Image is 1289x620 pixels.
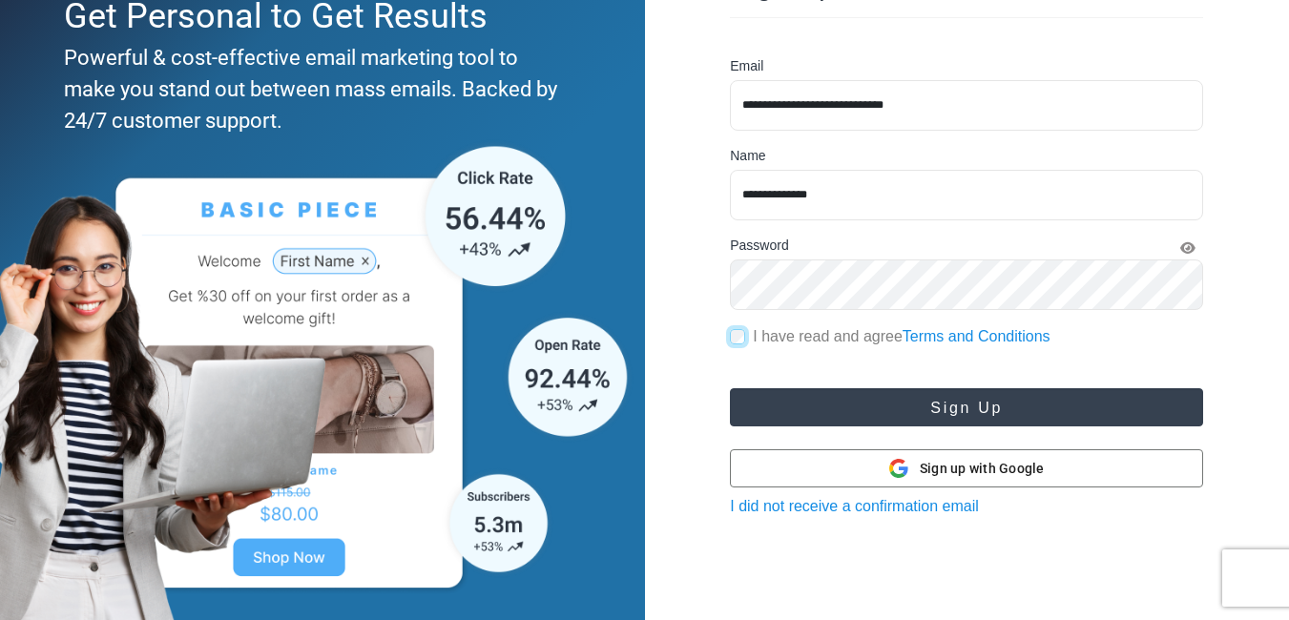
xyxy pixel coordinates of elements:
[753,325,1050,348] label: I have read and agree
[730,388,1203,426] button: Sign Up
[903,328,1050,344] a: Terms and Conditions
[730,146,765,166] label: Name
[64,42,572,136] div: Powerful & cost-effective email marketing tool to make you stand out between mass emails. Backed ...
[730,236,788,256] label: Password
[920,459,1045,479] span: Sign up with Google
[1180,241,1195,255] i: Show Password
[730,498,979,514] a: I did not receive a confirmation email
[730,56,763,76] label: Email
[730,449,1203,487] button: Sign up with Google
